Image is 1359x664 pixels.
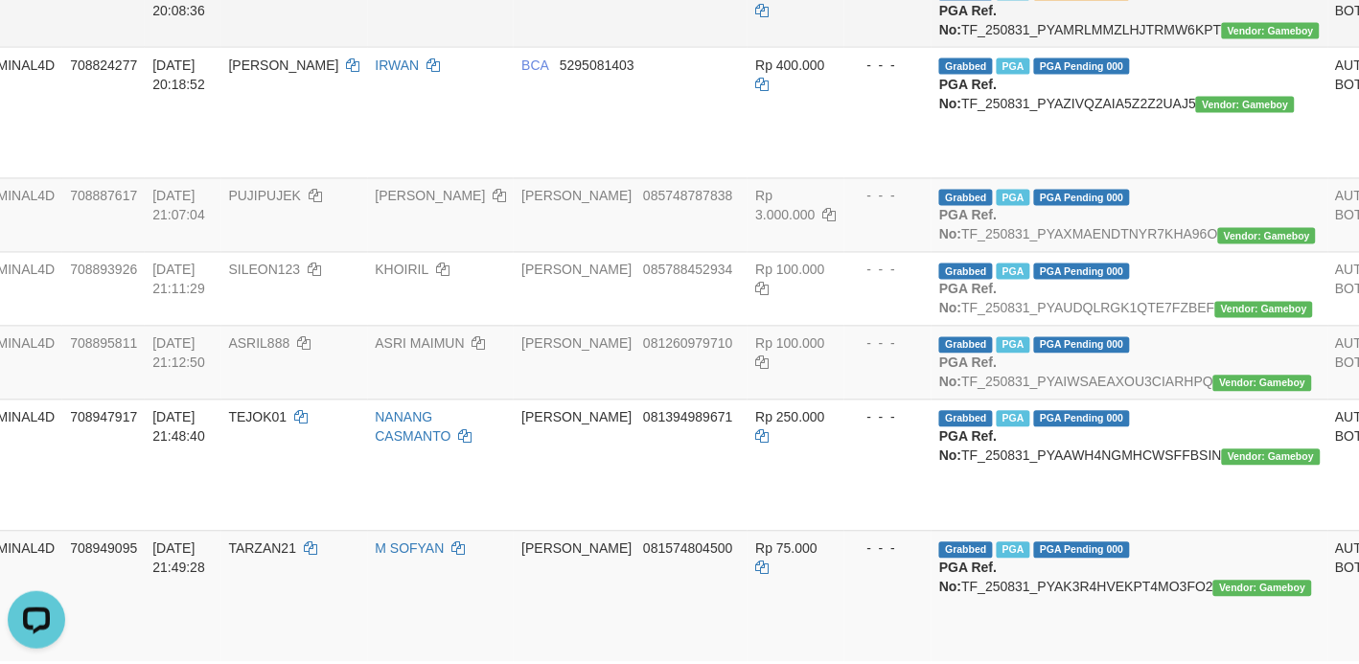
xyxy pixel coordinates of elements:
[70,263,137,278] span: 708893926
[70,410,137,425] span: 708947917
[376,57,420,73] a: IRWAN
[932,531,1327,662] td: TF_250831_PYAK3R4HVEKPT4MO3FO2
[932,400,1327,531] td: TF_250831_PYAAWH4NGMHCWSFFBSIN
[1222,23,1320,39] span: Vendor URL: https://payment21.1velocity.biz
[932,326,1327,400] td: TF_250831_PYAIWSAEAXOU3CIARHPQ
[229,189,301,204] span: PUJIPUJEK
[939,429,997,464] b: PGA Ref. No:
[939,190,993,206] span: Grabbed
[376,189,486,204] a: [PERSON_NAME]
[852,408,925,427] div: - - -
[1034,542,1130,559] span: PGA Pending
[152,57,205,92] span: [DATE] 20:18:52
[229,410,288,425] span: TEJOK01
[521,189,632,204] span: [PERSON_NAME]
[939,208,997,242] b: PGA Ref. No:
[939,282,997,316] b: PGA Ref. No:
[939,77,997,111] b: PGA Ref. No:
[229,541,297,557] span: TARZAN21
[376,263,429,278] a: KHOIRIL
[997,411,1030,427] span: Marked by boxmaster
[997,542,1030,559] span: Marked by boxmaster
[755,263,824,278] span: Rp 100.000
[1215,302,1313,318] span: Vendor URL: https://payment21.1velocity.biz
[1213,376,1311,392] span: Vendor URL: https://payment21.1velocity.biz
[70,57,137,73] span: 708824277
[939,355,997,390] b: PGA Ref. No:
[229,336,290,352] span: ASRIL888
[1222,449,1320,466] span: Vendor URL: https://payment21.1velocity.biz
[852,261,925,280] div: - - -
[70,541,137,557] span: 708949095
[939,542,993,559] span: Grabbed
[755,57,824,73] span: Rp 400.000
[152,336,205,371] span: [DATE] 21:12:50
[939,263,993,280] span: Grabbed
[939,3,997,37] b: PGA Ref. No:
[939,58,993,75] span: Grabbed
[521,263,632,278] span: [PERSON_NAME]
[152,189,205,223] span: [DATE] 21:07:04
[560,57,634,73] span: Copy 5295081403 to clipboard
[852,56,925,75] div: - - -
[229,57,339,73] span: [PERSON_NAME]
[152,541,205,576] span: [DATE] 21:49:28
[939,337,993,354] span: Grabbed
[152,410,205,445] span: [DATE] 21:48:40
[997,263,1030,280] span: Marked by boxmaster
[939,411,993,427] span: Grabbed
[70,336,137,352] span: 708895811
[939,561,997,595] b: PGA Ref. No:
[997,337,1030,354] span: Marked by boxmaster
[1218,228,1316,244] span: Vendor URL: https://payment21.1velocity.biz
[997,190,1030,206] span: Marked by boxmaster
[376,336,465,352] a: ASRI MAIMUN
[1196,97,1294,113] span: Vendor URL: https://payment21.1velocity.biz
[229,263,301,278] span: SILEON123
[521,410,632,425] span: [PERSON_NAME]
[376,410,451,445] a: NANANG CASMANTO
[932,178,1327,252] td: TF_250831_PYAXMAENDTNYR7KHA96O
[1213,581,1311,597] span: Vendor URL: https://payment21.1velocity.biz
[852,334,925,354] div: - - -
[152,263,205,297] span: [DATE] 21:11:29
[70,189,137,204] span: 708887617
[755,189,815,223] span: Rp 3.000.000
[932,252,1327,326] td: TF_250831_PYAUDQLRGK1QTE7FZBEF
[521,57,548,73] span: BCA
[1034,263,1130,280] span: PGA Pending
[755,410,824,425] span: Rp 250.000
[755,336,824,352] span: Rp 100.000
[932,47,1327,178] td: TF_250831_PYAZIVQZAIA5Z2Z2UAJ5
[643,410,732,425] span: Copy 081394989671 to clipboard
[1034,411,1130,427] span: PGA Pending
[1034,190,1130,206] span: PGA Pending
[852,539,925,559] div: - - -
[643,263,732,278] span: Copy 085788452934 to clipboard
[755,541,818,557] span: Rp 75.000
[521,336,632,352] span: [PERSON_NAME]
[521,541,632,557] span: [PERSON_NAME]
[852,187,925,206] div: - - -
[997,58,1030,75] span: Marked by boxzainul
[643,336,732,352] span: Copy 081260979710 to clipboard
[643,541,732,557] span: Copy 081574804500 to clipboard
[643,189,732,204] span: Copy 085748787838 to clipboard
[376,541,445,557] a: M SOFYAN
[1034,58,1130,75] span: PGA Pending
[1034,337,1130,354] span: PGA Pending
[8,8,65,65] button: Open LiveChat chat widget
